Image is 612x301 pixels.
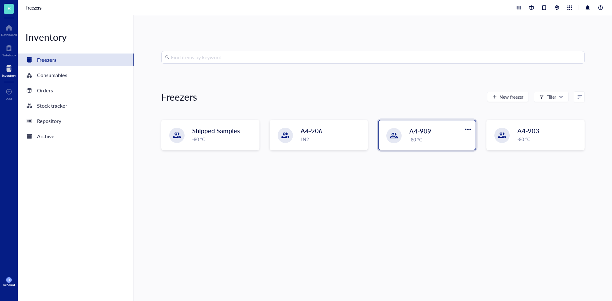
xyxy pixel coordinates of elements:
div: -80 °C [517,136,580,143]
span: New freezer [499,94,523,99]
div: Orders [37,86,53,95]
div: Consumables [37,71,67,80]
div: -80 °C [192,136,255,143]
div: Notebook [2,53,16,57]
div: Dashboard [1,33,17,37]
div: Filter [546,93,556,100]
div: -80 °C [409,136,472,143]
span: LL [7,278,11,282]
a: Freezers [25,5,43,11]
div: Freezers [161,90,197,103]
span: Shipped Samples [192,126,240,135]
div: Archive [37,132,55,141]
div: LN2 [301,136,364,143]
a: Inventory [2,63,16,77]
div: Add [6,97,12,101]
a: Archive [18,130,134,143]
a: Orders [18,84,134,97]
div: Freezers [37,55,56,64]
div: Inventory [2,74,16,77]
a: Dashboard [1,23,17,37]
div: Inventory [18,31,134,43]
a: Stock tracker [18,99,134,112]
a: Notebook [2,43,16,57]
a: Consumables [18,69,134,82]
a: Freezers [18,54,134,66]
span: A4-903 [517,126,539,135]
span: A4-909 [409,126,431,135]
span: A4-906 [301,126,323,135]
div: Stock tracker [37,101,67,110]
a: Repository [18,115,134,127]
span: B [7,4,11,12]
div: Repository [37,117,61,125]
button: New freezer [487,92,529,102]
div: Account [3,283,15,287]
